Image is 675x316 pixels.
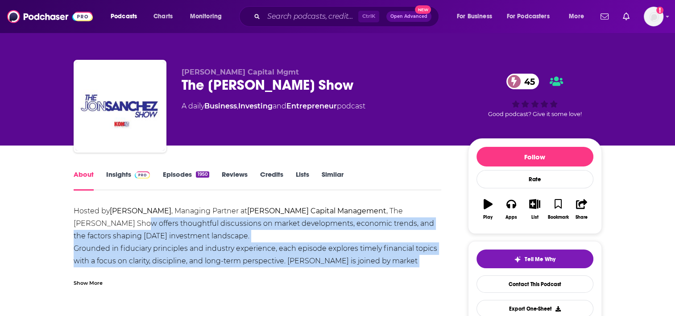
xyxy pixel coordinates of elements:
[390,14,427,19] span: Open Advanced
[500,193,523,225] button: Apps
[190,10,222,23] span: Monitoring
[451,9,503,24] button: open menu
[531,215,538,220] div: List
[7,8,93,25] img: Podchaser - Follow, Share and Rate Podcasts
[507,10,550,23] span: For Podcasters
[182,68,299,76] span: [PERSON_NAME] Capital Mgmt
[247,207,386,215] b: [PERSON_NAME] Capital Management
[569,10,584,23] span: More
[476,147,593,166] button: Follow
[415,5,431,14] span: New
[182,101,365,112] div: A daily podcast
[476,193,500,225] button: Play
[563,9,595,24] button: open menu
[110,207,171,215] b: [PERSON_NAME]
[74,170,94,191] a: About
[476,249,593,268] button: tell me why sparkleTell Me Why
[296,170,309,191] a: Lists
[506,74,539,89] a: 45
[135,171,150,179] img: Podchaser Pro
[525,256,555,263] span: Tell Me Why
[476,170,593,188] div: Rate
[322,170,344,191] a: Similar
[514,256,521,263] img: tell me why sparkle
[597,9,612,24] a: Show notifications dropdown
[153,10,173,23] span: Charts
[286,102,337,110] a: Entrepreneur
[644,7,663,26] button: Show profile menu
[523,193,546,225] button: List
[576,215,588,220] div: Share
[260,170,283,191] a: Credits
[547,215,568,220] div: Bookmark
[488,111,582,117] span: Good podcast? Give it some love!
[264,9,358,24] input: Search podcasts, credits, & more...
[104,9,149,24] button: open menu
[501,9,563,24] button: open menu
[476,275,593,293] a: Contact This Podcast
[547,193,570,225] button: Bookmark
[457,10,492,23] span: For Business
[237,102,238,110] span: ,
[106,170,150,191] a: InsightsPodchaser Pro
[644,7,663,26] img: User Profile
[204,102,237,110] a: Business
[515,74,539,89] span: 45
[656,7,663,14] svg: Add a profile image
[248,6,447,27] div: Search podcasts, credits, & more...
[238,102,273,110] a: Investing
[111,10,137,23] span: Podcasts
[148,9,178,24] a: Charts
[619,9,633,24] a: Show notifications dropdown
[644,7,663,26] span: Logged in as MattieVG
[483,215,493,220] div: Play
[222,170,248,191] a: Reviews
[196,171,209,178] div: 1950
[75,62,165,151] img: The Jon Sanchez Show
[358,11,379,22] span: Ctrl K
[184,9,233,24] button: open menu
[386,11,431,22] button: Open AdvancedNew
[505,215,517,220] div: Apps
[273,102,286,110] span: and
[570,193,593,225] button: Share
[162,170,209,191] a: Episodes1950
[468,68,602,123] div: 45Good podcast? Give it some love!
